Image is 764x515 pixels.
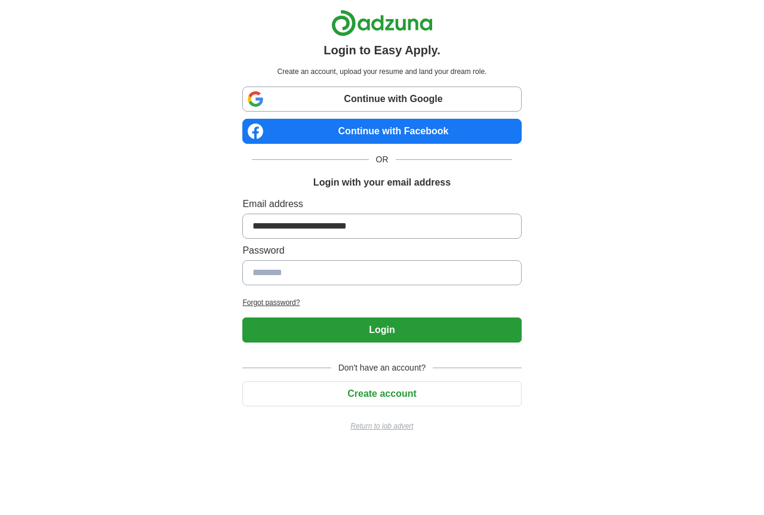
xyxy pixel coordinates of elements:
h1: Login with your email address [313,175,451,190]
label: Email address [242,197,521,211]
p: Create an account, upload your resume and land your dream role. [245,66,519,77]
span: OR [369,153,396,166]
button: Create account [242,381,521,406]
img: Adzuna logo [331,10,433,36]
a: Create account [242,388,521,399]
span: Don't have an account? [331,362,433,374]
label: Password [242,243,521,258]
h1: Login to Easy Apply. [324,41,440,59]
a: Forgot password? [242,297,521,308]
a: Continue with Google [242,87,521,112]
a: Continue with Facebook [242,119,521,144]
a: Return to job advert [242,421,521,431]
button: Login [242,317,521,343]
